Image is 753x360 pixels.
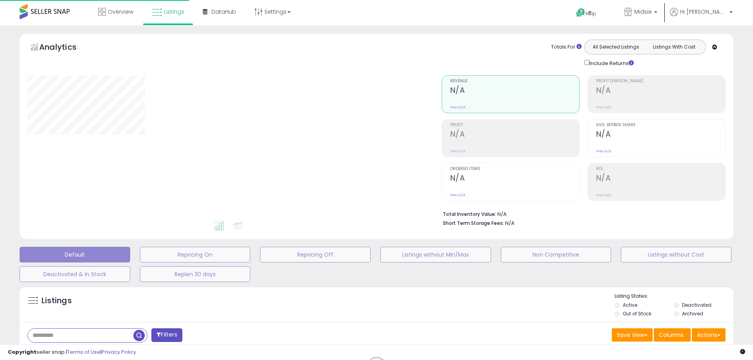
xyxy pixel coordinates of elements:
span: Help [586,10,596,17]
span: Profit [PERSON_NAME] [596,79,725,83]
span: Hi [PERSON_NAME] [680,8,727,16]
h5: Analytics [39,42,92,54]
small: Prev: N/A [450,149,466,154]
span: DataHub [211,8,236,16]
span: N/A [505,219,515,227]
a: Help [570,2,611,25]
small: Prev: N/A [596,149,611,154]
span: Overview [108,8,133,16]
small: Prev: N/A [596,193,611,197]
button: Listings without Cost [621,247,731,262]
div: Totals For [551,43,582,51]
button: Replen 30 days [140,266,251,282]
li: N/A [443,209,720,218]
button: Deactivated & In Stock [20,266,130,282]
button: Listings without Min/Max [380,247,491,262]
div: seller snap | | [8,349,136,356]
small: Prev: N/A [450,105,466,110]
button: Default [20,247,130,262]
h2: N/A [596,130,725,140]
button: Repricing On [140,247,251,262]
b: Short Term Storage Fees: [443,220,504,226]
span: ROI [596,167,725,171]
button: All Selected Listings [587,42,645,52]
h2: N/A [450,130,579,140]
h2: N/A [596,86,725,96]
strong: Copyright [8,348,36,356]
span: Avg. Buybox Share [596,123,725,127]
span: Listings [164,8,184,16]
button: Repricing Off [260,247,371,262]
button: Listings With Cost [645,42,703,52]
small: Prev: N/A [450,193,466,197]
span: Profit [450,123,579,127]
h2: N/A [596,174,725,184]
h2: N/A [450,174,579,184]
a: Hi [PERSON_NAME] [670,8,733,25]
span: Ordered Items [450,167,579,171]
b: Total Inventory Value: [443,211,496,217]
i: Get Help [576,8,586,18]
h2: N/A [450,86,579,96]
small: Prev: N/A [596,105,611,110]
span: Midsie [634,8,652,16]
div: Include Returns [578,58,643,67]
span: Revenue [450,79,579,83]
button: Non Competitive [501,247,611,262]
